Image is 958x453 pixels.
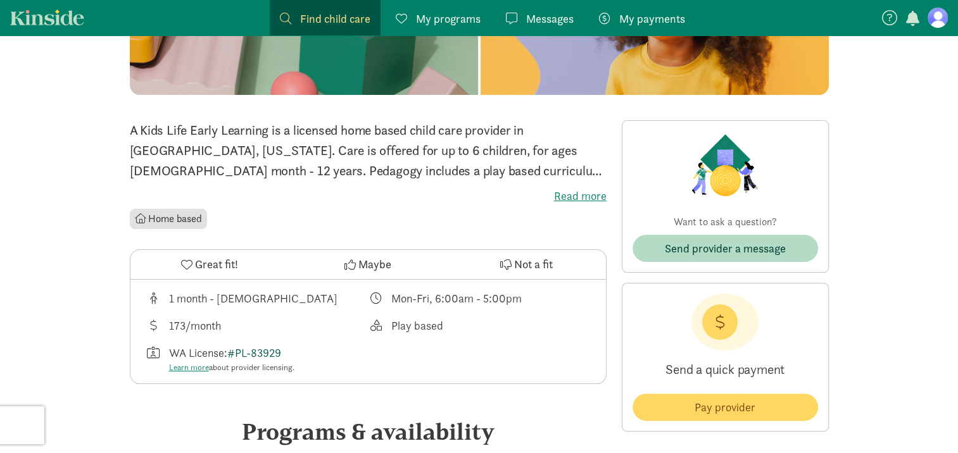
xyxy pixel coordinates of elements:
[447,250,605,279] button: Not a fit
[169,317,221,334] div: 173/month
[289,250,447,279] button: Maybe
[368,317,591,334] div: This provider's education philosophy
[633,214,818,230] p: Want to ask a question?
[130,250,289,279] button: Great fit!
[195,256,238,273] span: Great fit!
[146,290,369,307] div: Age range for children that this provider cares for
[169,290,337,307] div: 1 month - [DEMOGRAPHIC_DATA]
[10,9,84,25] a: Kinside
[688,131,762,199] img: Provider logo
[130,189,607,204] label: Read more
[130,414,607,449] div: Programs & availability
[526,10,574,27] span: Messages
[695,399,755,416] span: Pay provider
[633,351,818,388] p: Send a quick payment
[227,345,281,360] a: #PL-83929
[416,10,481,27] span: My programs
[633,235,818,262] button: Send provider a message
[146,344,369,374] div: License number
[514,256,553,273] span: Not a fit
[619,10,685,27] span: My payments
[169,344,294,374] div: WA License:
[665,240,786,257] span: Send provider a message
[358,256,391,273] span: Maybe
[368,290,591,307] div: Class schedule
[169,361,294,374] div: about provider licensing.
[130,209,207,229] li: Home based
[300,10,370,27] span: Find child care
[391,317,443,334] div: Play based
[146,317,369,334] div: Average tuition for this program
[130,120,607,181] p: A Kids Life Early Learning is a licensed home based child care provider in [GEOGRAPHIC_DATA], [US...
[169,362,209,373] a: Learn more
[391,290,522,307] div: Mon-Fri, 6:00am - 5:00pm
